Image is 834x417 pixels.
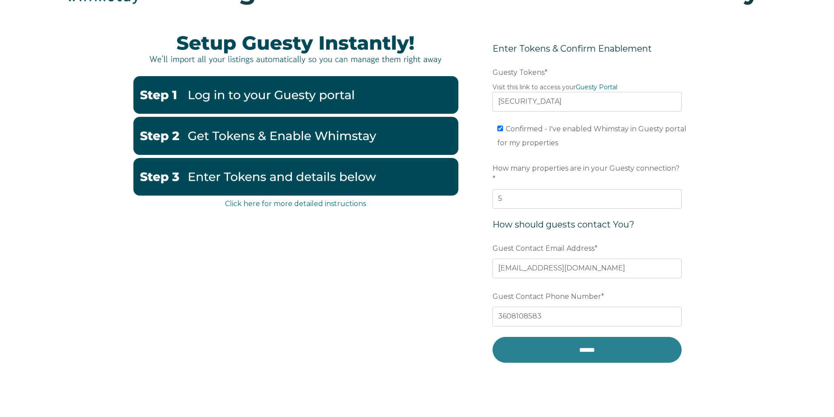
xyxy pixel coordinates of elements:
[493,307,682,326] input: 555-555-5555
[493,242,595,255] span: Guest Contact Email Address
[497,126,503,131] input: Confirmed - I've enabled Whimstay in Guesty portal for my properties
[133,24,458,73] img: instantlyguesty
[225,200,366,208] a: Click here for more detailed instructions
[493,290,601,303] span: Guest Contact Phone Number
[133,117,458,154] img: GuestyTokensandenable
[576,83,617,91] a: Guesty Portal
[493,43,652,54] span: Enter Tokens & Confirm Enablement
[497,125,686,147] span: Confirmed - I've enabled Whimstay in Guesty portal for my properties
[493,83,682,92] legend: Visit this link to access your
[493,219,634,230] span: How should guests contact You?
[493,92,682,111] input: Example: eyJhbGciOiJIUzI1NiIsInR5cCI6IkpXVCJ9.eyJ0b2tlbklkIjoiNjQ2NjA0ODdiNWE1Njg1NzkyMGNjYThkIiw...
[493,161,679,175] span: How many properties are in your Guesty connection?
[133,76,458,114] img: Guestystep1-2
[133,158,458,196] img: EnterbelowGuesty
[493,66,545,79] span: Guesty Tokens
